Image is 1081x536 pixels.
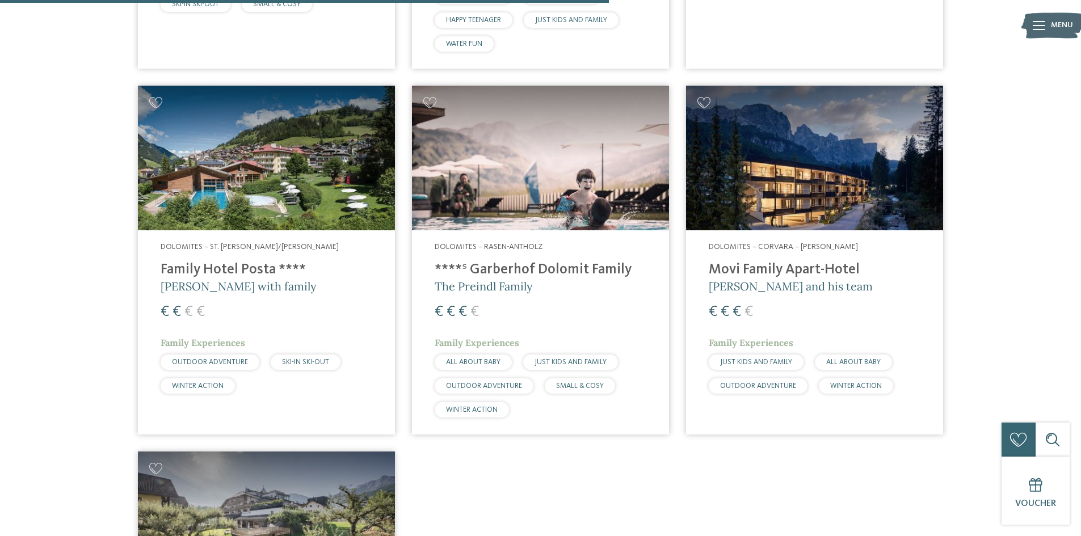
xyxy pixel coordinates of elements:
h4: Movi Family Apart-Hotel [709,261,920,278]
span: Voucher [1015,499,1056,508]
span: SMALL & COSY [253,1,301,8]
span: [PERSON_NAME] and his team [709,279,873,293]
span: € [709,305,717,319]
span: JUST KIDS AND FAMILY [535,358,607,366]
span: Family Experiences [435,337,519,348]
span: WINTER ACTION [446,406,498,413]
span: € [470,305,479,319]
span: SKI-IN SKI-OUT [282,358,329,366]
span: ALL ABOUT BABY [446,358,500,366]
span: Dolomites – Rasen-Antholz [435,243,542,251]
span: [PERSON_NAME] with family [161,279,317,293]
span: ALL ABOUT BABY [826,358,881,366]
span: Family Experiences [161,337,245,348]
span: Dolomites – Corvara – [PERSON_NAME] [709,243,858,251]
span: € [161,305,169,319]
span: € [721,305,729,319]
span: JUST KIDS AND FAMILY [720,358,792,366]
h4: Family Hotel Posta **** [161,261,372,278]
img: Looking for family hotels? Find the best ones here! [412,86,669,230]
span: WINTER ACTION [172,382,224,390]
span: OUTDOOR ADVENTURE [446,382,522,390]
span: The Preindl Family [435,279,533,293]
span: OUTDOOR ADVENTURE [172,358,248,366]
a: Looking for family hotels? Find the best ones here! Dolomites – St. [PERSON_NAME]/[PERSON_NAME] F... [138,86,395,434]
span: € [196,305,205,319]
a: Voucher [1002,457,1070,525]
img: Looking for family hotels? Find the best ones here! [138,86,395,230]
span: WATER FUN [446,40,482,48]
span: JUST KIDS AND FAMILY [535,16,607,24]
span: SKI-IN SKI-OUT [172,1,219,8]
span: Family Experiences [709,337,793,348]
span: € [447,305,455,319]
span: € [459,305,467,319]
a: Looking for family hotels? Find the best ones here! Dolomites – Rasen-Antholz ****ˢ Garberhof Dol... [412,86,669,434]
span: € [184,305,193,319]
a: Looking for family hotels? Find the best ones here! Dolomites – Corvara – [PERSON_NAME] Movi Fami... [686,86,943,434]
img: Looking for family hotels? Find the best ones here! [686,86,943,230]
span: € [733,305,741,319]
span: WINTER ACTION [830,382,882,390]
span: OUTDOOR ADVENTURE [720,382,796,390]
h4: ****ˢ Garberhof Dolomit Family [435,261,646,278]
span: HAPPY TEENAGER [446,16,501,24]
span: SMALL & COSY [556,382,604,390]
span: € [435,305,443,319]
span: € [173,305,181,319]
span: Dolomites – St. [PERSON_NAME]/[PERSON_NAME] [161,243,339,251]
span: € [744,305,753,319]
